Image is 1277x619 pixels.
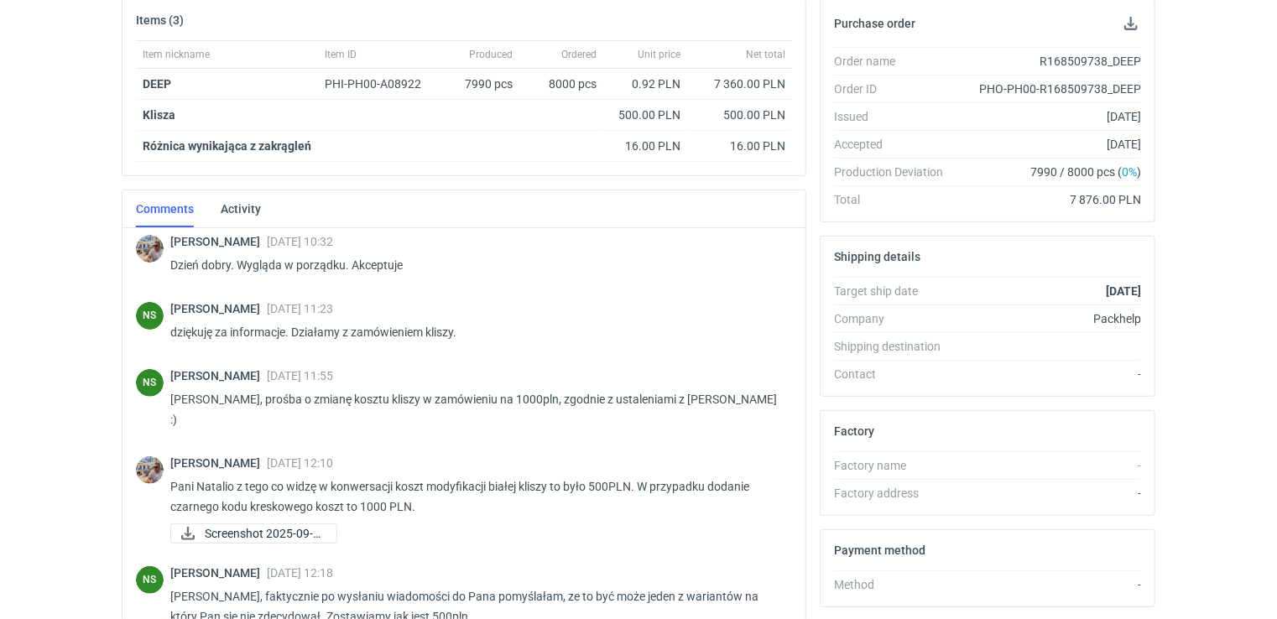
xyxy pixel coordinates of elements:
[956,576,1141,593] div: -
[170,389,779,429] p: [PERSON_NAME], prośba o zmianę kosztu kliszy w zamówieniu na 1000pln, zgodnie z ustaleniami z [PE...
[694,75,785,92] div: 7 360.00 PLN
[267,302,333,315] span: [DATE] 11:23
[136,302,164,330] figcaption: NS
[143,48,210,61] span: Item nickname
[136,302,164,330] div: Natalia Stępak
[136,566,164,594] div: Natalia Stępak
[834,310,956,327] div: Company
[444,69,519,100] div: 7990 pcs
[834,338,956,355] div: Shipping destination
[834,108,956,125] div: Issued
[956,485,1141,502] div: -
[956,81,1141,97] div: PHO-PH00-R168509738_DEEP
[170,523,337,544] div: Screenshot 2025-09-04 at 12.09.57.png
[267,566,333,580] span: [DATE] 12:18
[170,566,267,580] span: [PERSON_NAME]
[956,136,1141,153] div: [DATE]
[834,424,874,438] h2: Factory
[170,456,267,470] span: [PERSON_NAME]
[834,366,956,382] div: Contact
[170,369,267,382] span: [PERSON_NAME]
[561,48,597,61] span: Ordered
[170,476,779,517] p: Pani Natalio z tego co widzę w konwersacji koszt modyfikacji białej kliszy to było 500PLN. W przy...
[170,255,779,275] p: Dzień dobry. Wygląda w porządku. Akceptuje
[834,485,956,502] div: Factory address
[746,48,785,61] span: Net total
[170,322,779,342] p: dziękuję za informacje. Działamy z zamówieniem kliszy.
[267,369,333,382] span: [DATE] 11:55
[267,456,333,470] span: [DATE] 12:10
[143,139,311,153] strong: Różnica wynikająca z zakrągleń
[170,302,267,315] span: [PERSON_NAME]
[325,75,437,92] div: PHI-PH00-A08922
[469,48,513,61] span: Produced
[694,107,785,123] div: 500.00 PLN
[136,190,194,227] a: Comments
[136,13,184,27] h2: Items (3)
[834,53,956,70] div: Order name
[170,523,337,544] a: Screenshot 2025-09-0...
[136,456,164,484] img: Michał Palasek
[834,457,956,474] div: Factory name
[143,77,171,91] a: DEEP
[1106,284,1141,298] strong: [DATE]
[205,524,323,543] span: Screenshot 2025-09-0...
[325,48,357,61] span: Item ID
[834,544,925,557] h2: Payment method
[834,81,956,97] div: Order ID
[143,108,175,122] strong: Klisza
[136,235,164,263] img: Michał Palasek
[956,366,1141,382] div: -
[834,250,920,263] h2: Shipping details
[1122,165,1137,179] span: 0%
[834,576,956,593] div: Method
[834,191,956,208] div: Total
[956,108,1141,125] div: [DATE]
[610,107,680,123] div: 500.00 PLN
[519,69,603,100] div: 8000 pcs
[834,283,956,299] div: Target ship date
[834,136,956,153] div: Accepted
[956,53,1141,70] div: R168509738_DEEP
[170,235,267,248] span: [PERSON_NAME]
[638,48,680,61] span: Unit price
[956,310,1141,327] div: Packhelp
[136,369,164,397] figcaption: NS
[834,164,956,180] div: Production Deviation
[956,191,1141,208] div: 7 876.00 PLN
[1030,164,1141,180] span: 7990 / 8000 pcs ( )
[956,457,1141,474] div: -
[1121,13,1141,34] button: Download PO
[267,235,333,248] span: [DATE] 10:32
[221,190,261,227] a: Activity
[136,566,164,594] figcaption: NS
[610,138,680,154] div: 16.00 PLN
[694,138,785,154] div: 16.00 PLN
[834,17,915,30] h2: Purchase order
[136,369,164,397] div: Natalia Stępak
[610,75,680,92] div: 0.92 PLN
